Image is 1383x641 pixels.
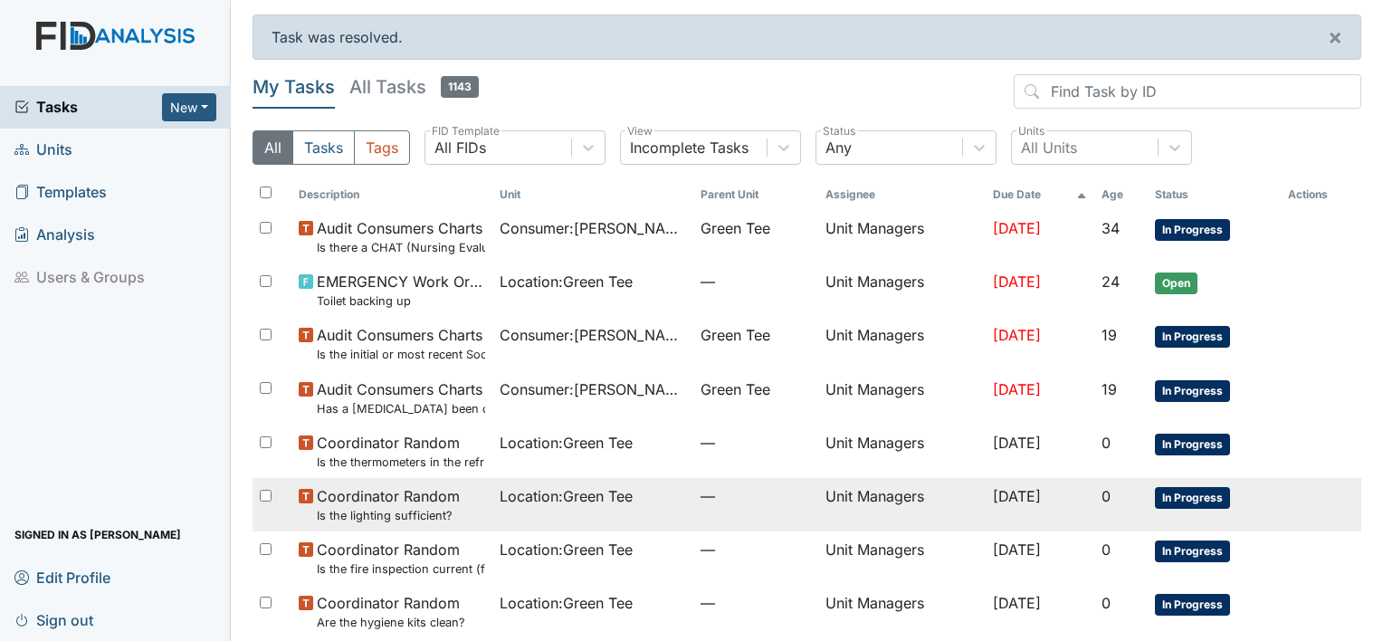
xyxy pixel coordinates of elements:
button: All [253,130,293,165]
span: 19 [1102,326,1117,344]
span: In Progress [1155,434,1230,455]
div: Incomplete Tasks [630,137,749,158]
span: Green Tee [701,378,770,400]
span: Audit Consumers Charts Is there a CHAT (Nursing Evaluation) no more than a year old? [317,217,485,256]
th: Toggle SortBy [1094,179,1148,210]
td: Unit Managers [818,585,986,638]
button: New [162,93,216,121]
span: Templates [14,178,107,206]
span: [DATE] [993,594,1041,612]
span: In Progress [1155,541,1230,562]
span: — [701,539,811,560]
span: [DATE] [993,487,1041,505]
td: Unit Managers [818,425,986,478]
th: Toggle SortBy [1148,179,1281,210]
span: Edit Profile [14,563,110,591]
span: — [701,592,811,614]
td: Unit Managers [818,317,986,370]
span: Units [14,136,72,164]
span: Location : Green Tee [500,592,633,614]
small: Is the lighting sufficient? [317,507,460,524]
span: 24 [1102,273,1120,291]
th: Actions [1281,179,1361,210]
span: Signed in as [PERSON_NAME] [14,521,181,549]
div: Task was resolved. [253,14,1361,60]
button: Tasks [292,130,355,165]
span: 0 [1102,541,1111,559]
span: [DATE] [993,273,1041,291]
button: × [1310,15,1360,59]
small: Toilet backing up [317,292,485,310]
span: [DATE] [993,219,1041,237]
span: [DATE] [993,541,1041,559]
th: Toggle SortBy [986,179,1094,210]
small: Are the hygiene kits clean? [317,614,465,631]
td: Unit Managers [818,478,986,531]
th: Toggle SortBy [291,179,492,210]
span: — [701,485,811,507]
span: Consumer : [PERSON_NAME] [500,217,686,239]
td: Unit Managers [818,531,986,585]
span: Analysis [14,221,95,249]
span: In Progress [1155,219,1230,241]
h5: My Tasks [253,74,335,100]
div: Type filter [253,130,410,165]
span: Audit Consumers Charts Has a colonoscopy been completed for all males and females over 50 or is t... [317,378,485,417]
span: Sign out [14,606,93,634]
span: 0 [1102,434,1111,452]
th: Toggle SortBy [693,179,818,210]
span: Coordinator Random Is the lighting sufficient? [317,485,460,524]
span: 0 [1102,487,1111,505]
span: Open [1155,273,1197,294]
span: — [701,271,811,292]
span: × [1328,24,1342,50]
span: — [701,432,811,454]
input: Toggle All Rows Selected [260,187,272,198]
small: Is the thermometers in the refrigerator reading between 34 degrees and 40 degrees? [317,454,485,471]
span: Green Tee [701,324,770,346]
button: Tags [354,130,410,165]
span: 34 [1102,219,1120,237]
th: Toggle SortBy [492,179,693,210]
span: EMERGENCY Work Order Toilet backing up [317,271,485,310]
span: In Progress [1155,326,1230,348]
span: Coordinator Random Are the hygiene kits clean? [317,592,465,631]
span: Green Tee [701,217,770,239]
td: Unit Managers [818,263,986,317]
span: Location : Green Tee [500,485,633,507]
span: Coordinator Random Is the fire inspection current (from the Fire Marshall)? [317,539,485,578]
small: Is the initial or most recent Social Evaluation in the chart? [317,346,485,363]
span: 19 [1102,380,1117,398]
span: Coordinator Random Is the thermometers in the refrigerator reading between 34 degrees and 40 degr... [317,432,485,471]
span: Location : Green Tee [500,539,633,560]
span: 1143 [441,76,479,98]
h5: All Tasks [349,74,479,100]
a: Tasks [14,96,162,118]
small: Is there a CHAT (Nursing Evaluation) no more than a year old? [317,239,485,256]
div: Any [825,137,852,158]
span: [DATE] [993,326,1041,344]
span: In Progress [1155,487,1230,509]
span: Location : Green Tee [500,432,633,454]
span: [DATE] [993,434,1041,452]
th: Assignee [818,179,986,210]
div: All Units [1021,137,1077,158]
span: 0 [1102,594,1111,612]
input: Find Task by ID [1014,74,1361,109]
td: Unit Managers [818,210,986,263]
span: Audit Consumers Charts Is the initial or most recent Social Evaluation in the chart? [317,324,485,363]
div: All FIDs [434,137,486,158]
small: Has a [MEDICAL_DATA] been completed for all [DEMOGRAPHIC_DATA] and [DEMOGRAPHIC_DATA] over 50 or ... [317,400,485,417]
span: Location : Green Tee [500,271,633,292]
span: In Progress [1155,594,1230,616]
span: Consumer : [PERSON_NAME] [500,378,686,400]
td: Unit Managers [818,371,986,425]
span: Consumer : [PERSON_NAME] [500,324,686,346]
small: Is the fire inspection current (from the Fire [PERSON_NAME])? [317,560,485,578]
span: In Progress [1155,380,1230,402]
span: [DATE] [993,380,1041,398]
